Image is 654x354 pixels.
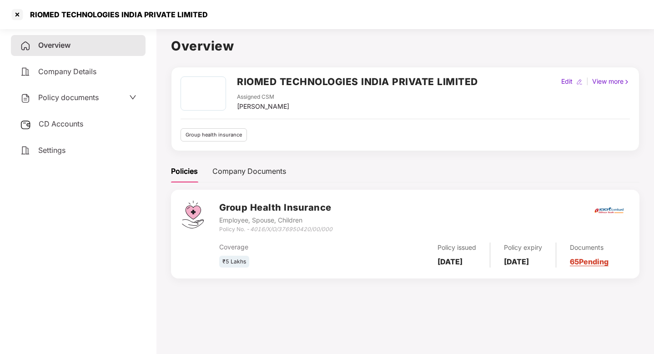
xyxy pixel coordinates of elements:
span: Company Details [38,67,96,76]
div: Policy No. - [219,225,332,234]
div: | [584,76,590,86]
span: Settings [38,146,65,155]
div: View more [590,76,632,86]
span: down [129,94,136,101]
div: Assigned CSM [237,93,289,101]
img: svg+xml;base64,PHN2ZyB4bWxucz0iaHR0cDovL3d3dy53My5vcmcvMjAwMC9zdmciIHdpZHRoPSIyNCIgaGVpZ2h0PSIyNC... [20,66,31,77]
img: rightIcon [624,79,630,85]
h1: Overview [171,36,639,56]
span: Policy documents [38,93,99,102]
img: svg+xml;base64,PHN2ZyB4bWxucz0iaHR0cDovL3d3dy53My5vcmcvMjAwMC9zdmciIHdpZHRoPSIyNCIgaGVpZ2h0PSIyNC... [20,145,31,156]
img: icici.png [593,205,625,216]
b: [DATE] [504,257,529,266]
div: Policies [171,166,198,177]
img: svg+xml;base64,PHN2ZyB4bWxucz0iaHR0cDovL3d3dy53My5vcmcvMjAwMC9zdmciIHdpZHRoPSI0Ny43MTQiIGhlaWdodD... [182,201,204,228]
b: [DATE] [438,257,463,266]
div: Group health insurance [181,128,247,142]
div: Coverage [219,242,356,252]
div: RIOMED TECHNOLOGIES INDIA PRIVATE LIMITED [25,10,208,19]
div: Policy expiry [504,243,542,253]
div: [PERSON_NAME] [237,101,289,111]
span: Overview [38,40,70,50]
a: 65 Pending [570,257,609,266]
div: Company Documents [212,166,286,177]
img: editIcon [576,79,583,85]
div: Employee, Spouse, Children [219,215,332,225]
h2: RIOMED TECHNOLOGIES INDIA PRIVATE LIMITED [237,74,478,89]
div: Policy issued [438,243,476,253]
img: svg+xml;base64,PHN2ZyB3aWR0aD0iMjUiIGhlaWdodD0iMjQiIHZpZXdCb3g9IjAgMCAyNSAyNCIgZmlsbD0ibm9uZSIgeG... [20,119,31,130]
div: ₹5 Lakhs [219,256,249,268]
span: CD Accounts [39,119,83,128]
img: svg+xml;base64,PHN2ZyB4bWxucz0iaHR0cDovL3d3dy53My5vcmcvMjAwMC9zdmciIHdpZHRoPSIyNCIgaGVpZ2h0PSIyNC... [20,93,31,104]
h3: Group Health Insurance [219,201,332,215]
img: svg+xml;base64,PHN2ZyB4bWxucz0iaHR0cDovL3d3dy53My5vcmcvMjAwMC9zdmciIHdpZHRoPSIyNCIgaGVpZ2h0PSIyNC... [20,40,31,51]
i: 4016/X/O/376950420/00/000 [250,226,332,233]
div: Edit [559,76,574,86]
div: Documents [570,243,609,253]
